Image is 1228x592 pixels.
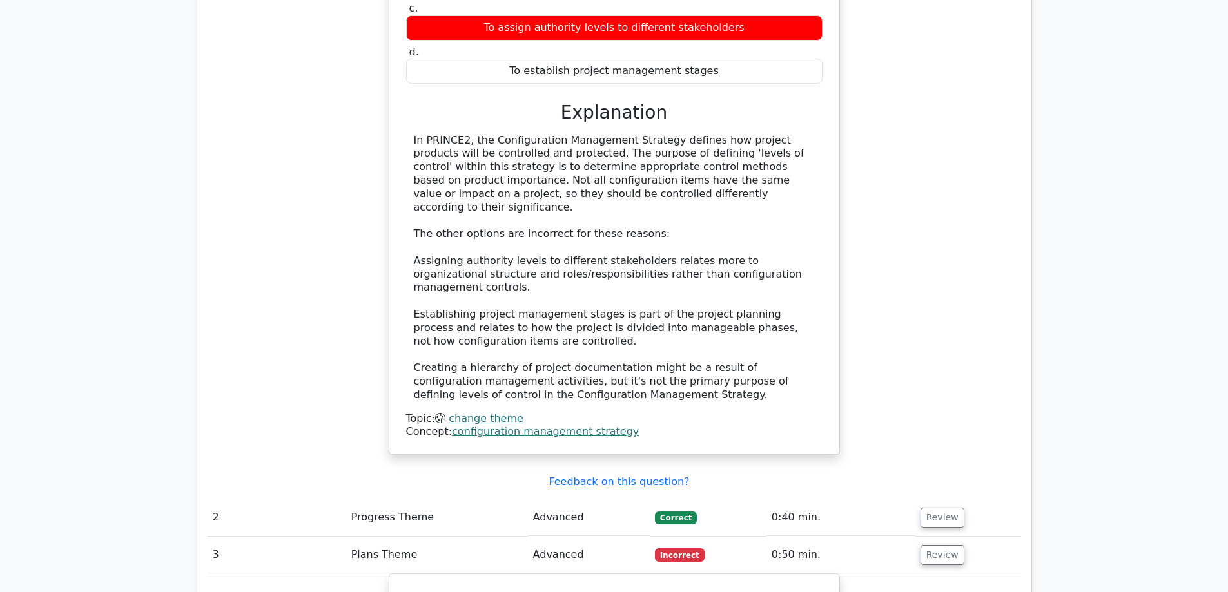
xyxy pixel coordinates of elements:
[766,499,915,536] td: 0:40 min.
[921,545,964,565] button: Review
[449,412,523,425] a: change theme
[406,412,823,426] div: Topic:
[549,475,689,488] a: Feedback on this question?
[409,46,419,58] span: d.
[452,425,639,437] a: configuration management strategy
[208,499,346,536] td: 2
[655,548,705,561] span: Incorrect
[655,511,697,524] span: Correct
[406,425,823,439] div: Concept:
[406,59,823,84] div: To establish project management stages
[528,537,650,573] td: Advanced
[414,134,815,402] div: In PRINCE2, the Configuration Management Strategy defines how project products will be controlled...
[346,499,528,536] td: Progress Theme
[208,537,346,573] td: 3
[528,499,650,536] td: Advanced
[409,2,418,14] span: c.
[414,102,815,124] h3: Explanation
[406,15,823,41] div: To assign authority levels to different stakeholders
[346,537,528,573] td: Plans Theme
[766,537,915,573] td: 0:50 min.
[921,508,964,528] button: Review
